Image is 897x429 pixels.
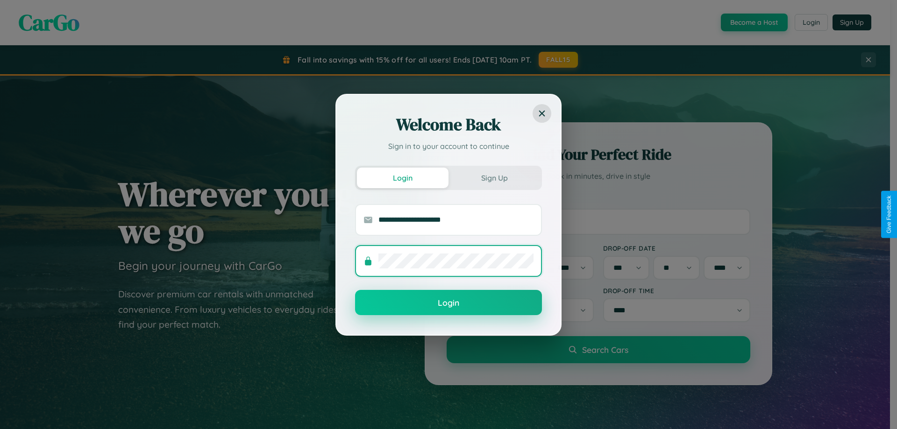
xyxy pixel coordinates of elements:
button: Login [355,290,542,315]
h2: Welcome Back [355,113,542,136]
div: Give Feedback [886,196,892,233]
button: Login [357,168,448,188]
p: Sign in to your account to continue [355,141,542,152]
button: Sign Up [448,168,540,188]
